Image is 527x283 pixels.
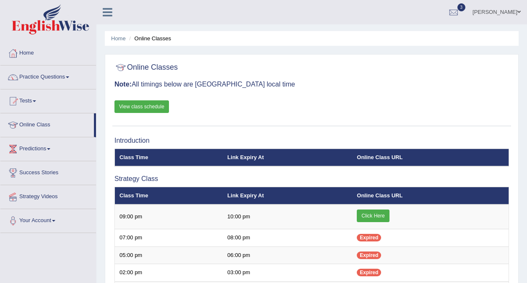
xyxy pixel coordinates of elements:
[127,34,171,42] li: Online Classes
[114,81,509,88] h3: All timings below are [GEOGRAPHIC_DATA] local time
[223,149,352,166] th: Link Expiry At
[115,264,223,282] td: 02:00 pm
[357,252,381,259] span: Expired
[352,149,509,166] th: Online Class URL
[223,229,352,247] td: 08:00 pm
[114,81,132,88] b: Note:
[0,66,96,86] a: Practice Questions
[223,187,352,204] th: Link Expiry At
[352,187,509,204] th: Online Class URL
[0,209,96,230] a: Your Account
[0,161,96,182] a: Success Stories
[114,175,509,183] h3: Strategy Class
[0,113,94,134] a: Online Class
[111,35,126,42] a: Home
[357,269,381,276] span: Expired
[223,264,352,282] td: 03:00 pm
[357,234,381,241] span: Expired
[115,246,223,264] td: 05:00 pm
[223,246,352,264] td: 06:00 pm
[115,187,223,204] th: Class Time
[114,61,178,74] h2: Online Classes
[115,229,223,247] td: 07:00 pm
[0,89,96,110] a: Tests
[0,42,96,63] a: Home
[0,137,96,158] a: Predictions
[223,204,352,229] td: 10:00 pm
[357,210,389,222] a: Click Here
[457,3,466,11] span: 3
[114,137,509,144] h3: Introduction
[115,149,223,166] th: Class Time
[0,185,96,206] a: Strategy Videos
[114,100,169,113] a: View class schedule
[115,204,223,229] td: 09:00 pm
